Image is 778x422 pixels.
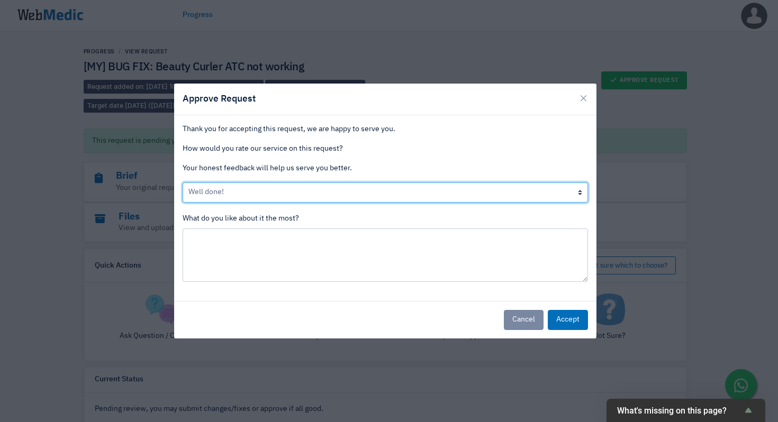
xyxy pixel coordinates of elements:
button: Cancel [504,310,544,330]
p: How would you rate our service on this request? [183,143,588,154]
label: What do you like about it the most? [183,213,588,224]
span: × [579,91,588,106]
button: Close [571,84,596,113]
span: What's missing on this page? [617,406,742,416]
button: Accept [548,310,588,330]
p: Thank you for accepting this request, we are happy to serve you. [183,124,588,135]
button: Show survey - What's missing on this page? [617,404,755,417]
h5: Approve Request [183,92,256,106]
p: Your honest feedback will help us serve you better. [183,163,588,174]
